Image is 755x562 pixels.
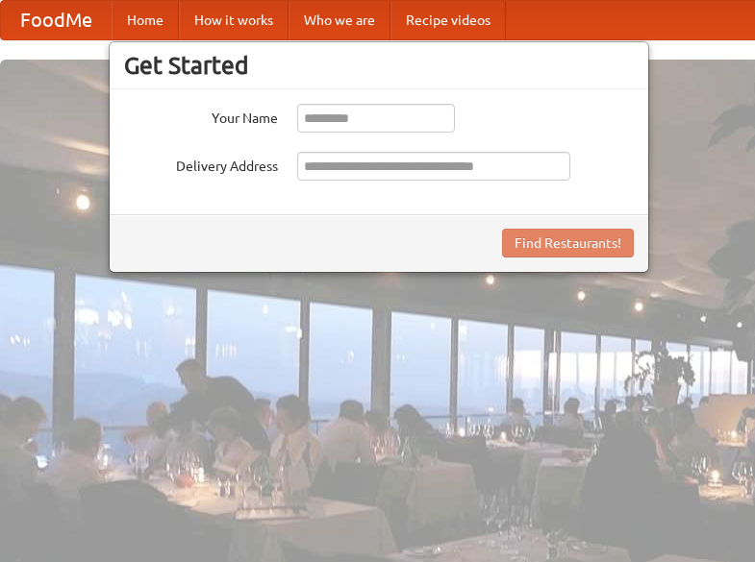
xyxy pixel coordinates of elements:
[112,1,179,39] a: Home
[124,104,278,128] label: Your Name
[179,1,289,39] a: How it works
[289,1,390,39] a: Who we are
[124,152,278,176] label: Delivery Address
[390,1,506,39] a: Recipe videos
[1,1,112,39] a: FoodMe
[502,229,634,257] button: Find Restaurants!
[124,51,634,80] h3: Get Started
